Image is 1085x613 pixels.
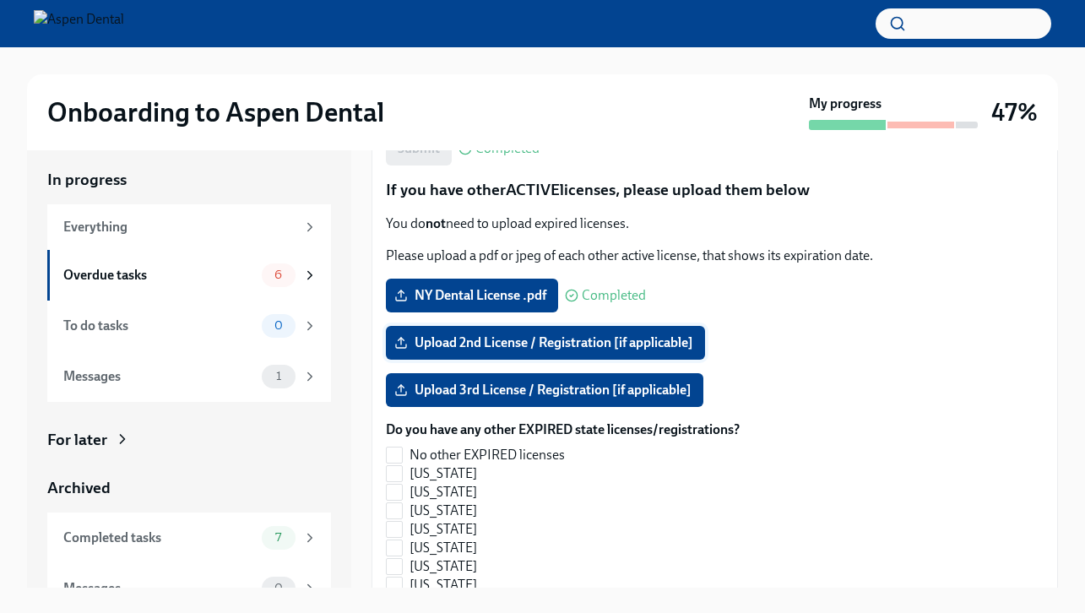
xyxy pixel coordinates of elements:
a: Everything [47,204,331,250]
div: Overdue tasks [63,266,255,285]
span: [US_STATE] [410,502,477,520]
label: Do you have any other EXPIRED state licenses/registrations? [386,420,740,439]
span: 0 [264,582,293,594]
a: In progress [47,169,331,191]
h3: 47% [991,97,1038,127]
span: 0 [264,319,293,332]
p: Please upload a pdf or jpeg of each other active license, that shows its expiration date. [386,247,1044,265]
span: 6 [264,269,292,281]
p: You do need to upload expired licenses. [386,214,1044,233]
span: Completed [582,289,646,302]
div: Everything [63,218,296,236]
span: Upload 2nd License / Registration [if applicable] [398,334,693,351]
h2: Onboarding to Aspen Dental [47,95,384,129]
a: Overdue tasks6 [47,250,331,301]
strong: My progress [809,95,882,113]
strong: not [426,215,446,231]
a: Archived [47,477,331,499]
div: Messages [63,579,255,598]
span: Upload 3rd License / Registration [if applicable] [398,382,692,399]
a: Messages1 [47,351,331,402]
div: Messages [63,367,255,386]
span: Completed [475,142,540,155]
strong: ACTIVE [506,180,560,199]
span: NY Dental License .pdf [398,287,546,304]
label: NY Dental License .pdf [386,279,558,312]
div: To do tasks [63,317,255,335]
img: Aspen Dental [34,10,124,37]
span: [US_STATE] [410,557,477,576]
div: For later [47,429,107,451]
a: Completed tasks7 [47,513,331,563]
label: Upload 3rd License / Registration [if applicable] [386,373,703,407]
span: No other EXPIRED licenses [410,446,565,464]
a: To do tasks0 [47,301,331,351]
label: Upload 2nd License / Registration [if applicable] [386,326,705,360]
div: Completed tasks [63,529,255,547]
a: For later [47,429,331,451]
span: [US_STATE] [410,520,477,539]
span: [US_STATE] [410,576,477,594]
span: [US_STATE] [410,464,477,483]
p: If you have other licenses, please upload them below [386,179,1044,201]
span: 1 [266,370,291,382]
span: [US_STATE] [410,539,477,557]
span: [US_STATE] [410,483,477,502]
span: 7 [265,531,291,544]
